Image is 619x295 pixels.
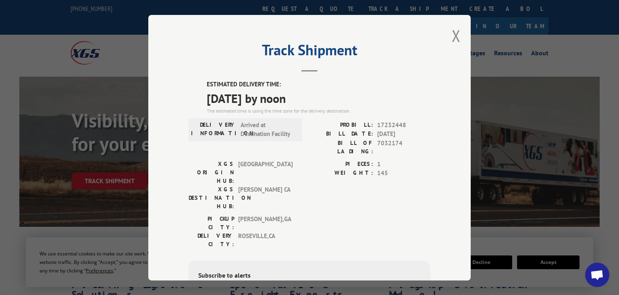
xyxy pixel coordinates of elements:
span: [DATE] by noon [207,89,430,107]
div: The estimated time is using the time zone for the delivery destination. [207,107,430,114]
span: 1 [377,159,430,169]
button: Close modal [452,25,461,46]
span: ROSEVILLE , CA [238,231,293,248]
label: PIECES: [309,159,373,169]
label: XGS ORIGIN HUB: [189,159,234,185]
label: PROBILL: [309,120,373,130]
span: [PERSON_NAME] , GA [238,214,293,231]
div: Open chat [585,263,609,287]
label: PICKUP CITY: [189,214,234,231]
label: ESTIMATED DELIVERY TIME: [207,80,430,89]
label: DELIVERY INFORMATION: [191,120,237,138]
span: 17232448 [377,120,430,130]
div: Subscribe to alerts [198,270,421,282]
span: [DATE] [377,130,430,139]
label: BILL DATE: [309,130,373,139]
span: Arrived at Destination Facility [241,120,295,138]
label: WEIGHT: [309,169,373,178]
span: 145 [377,169,430,178]
label: XGS DESTINATION HUB: [189,185,234,210]
label: DELIVERY CITY: [189,231,234,248]
span: 7032174 [377,138,430,155]
span: [PERSON_NAME] CA [238,185,293,210]
h2: Track Shipment [189,44,430,60]
span: [GEOGRAPHIC_DATA] [238,159,293,185]
label: BILL OF LADING: [309,138,373,155]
